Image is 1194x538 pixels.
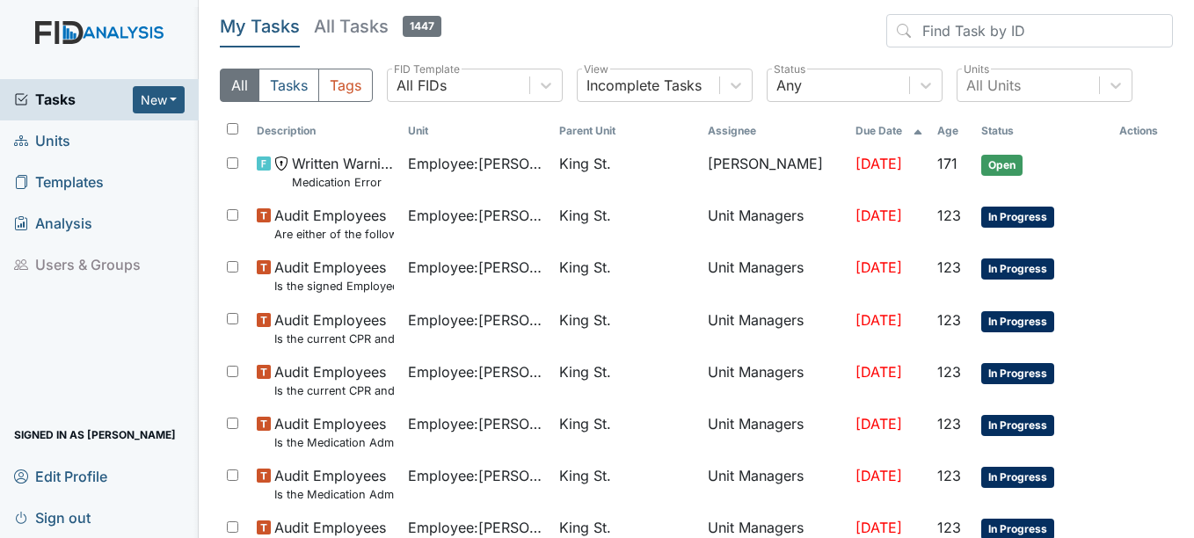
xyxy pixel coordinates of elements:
th: Toggle SortBy [930,116,973,146]
span: 123 [937,363,961,381]
span: [DATE] [855,519,902,536]
span: 123 [937,311,961,329]
span: Analysis [14,210,92,237]
h5: My Tasks [220,14,300,39]
input: Toggle All Rows Selected [227,123,238,134]
th: Toggle SortBy [848,116,930,146]
span: Audit Employees Is the Medication Administration certificate found in the file? [274,413,394,451]
th: Toggle SortBy [974,116,1112,146]
div: Type filter [220,69,373,102]
span: King St. [559,205,611,226]
span: Signed in as [PERSON_NAME] [14,421,176,448]
span: Written Warning Medication Error [292,153,394,191]
span: 123 [937,207,961,224]
span: King St. [559,517,611,538]
div: All FIDs [397,75,447,96]
span: Audit Employees Is the Medication Administration Test and 2 observation checklist (hire after 10/... [274,465,394,503]
span: [DATE] [855,207,902,224]
span: Employee : [PERSON_NAME] [408,309,545,331]
span: Templates [14,169,104,196]
span: Audit Employees Is the current CPR and First Aid Training Certificate found in the file(2 years)? [274,309,394,347]
span: In Progress [981,258,1054,280]
span: Audit Employees Is the current CPR and First Aid Training Certificate found in the file(2 years)? [274,361,394,399]
td: Unit Managers [701,250,849,302]
span: [DATE] [855,467,902,484]
span: [DATE] [855,258,902,276]
span: King St. [559,361,611,382]
button: New [133,86,186,113]
span: Sign out [14,504,91,531]
span: Audit Employees Is the signed Employee Confidentiality Agreement in the file (HIPPA)? [274,257,394,294]
span: [DATE] [855,311,902,329]
small: Medication Error [292,174,394,191]
span: King St. [559,309,611,331]
td: Unit Managers [701,198,849,250]
td: Unit Managers [701,354,849,406]
span: Employee : [PERSON_NAME], Uniququa [408,517,545,538]
span: 171 [937,155,957,172]
input: Find Task by ID [886,14,1173,47]
th: Toggle SortBy [250,116,401,146]
td: Unit Managers [701,406,849,458]
span: Employee : [PERSON_NAME] [408,205,545,226]
th: Actions [1112,116,1173,146]
span: Open [981,155,1023,176]
span: 123 [937,415,961,433]
span: King St. [559,153,611,174]
span: Audit Employees Are either of the following in the file? "Consumer Report Release Forms" and the ... [274,205,394,243]
td: Unit Managers [701,458,849,510]
span: In Progress [981,311,1054,332]
span: In Progress [981,467,1054,488]
span: [DATE] [855,155,902,172]
span: Edit Profile [14,462,107,490]
span: Employee : [PERSON_NAME], Uniququa [408,465,545,486]
th: Toggle SortBy [552,116,701,146]
span: 123 [937,258,961,276]
div: Incomplete Tasks [586,75,702,96]
div: All Units [966,75,1021,96]
span: In Progress [981,363,1054,384]
span: Employee : [PERSON_NAME] [408,153,545,174]
a: Tasks [14,89,133,110]
small: Is the Medication Administration certificate found in the file? [274,434,394,451]
button: Tasks [258,69,319,102]
span: In Progress [981,415,1054,436]
div: Any [776,75,802,96]
span: King St. [559,465,611,486]
span: [DATE] [855,415,902,433]
small: Is the current CPR and First Aid Training Certificate found in the file(2 years)? [274,331,394,347]
span: Employee : [PERSON_NAME] [408,257,545,278]
button: All [220,69,259,102]
button: Tags [318,69,373,102]
span: [DATE] [855,363,902,381]
span: King St. [559,413,611,434]
td: Unit Managers [701,302,849,354]
small: Is the current CPR and First Aid Training Certificate found in the file(2 years)? [274,382,394,399]
small: Is the Medication Administration Test and 2 observation checklist (hire after 10/07) found in the... [274,486,394,503]
span: 123 [937,519,961,536]
span: Units [14,127,70,155]
th: Assignee [701,116,849,146]
span: Employee : [PERSON_NAME], Uniququa [408,361,545,382]
span: 1447 [403,16,441,37]
td: [PERSON_NAME] [701,146,849,198]
small: Are either of the following in the file? "Consumer Report Release Forms" and the "MVR Disclosure ... [274,226,394,243]
small: Is the signed Employee Confidentiality Agreement in the file (HIPPA)? [274,278,394,294]
h5: All Tasks [314,14,441,39]
span: In Progress [981,207,1054,228]
span: 123 [937,467,961,484]
span: Employee : [PERSON_NAME], Uniququa [408,413,545,434]
span: King St. [559,257,611,278]
th: Toggle SortBy [401,116,552,146]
